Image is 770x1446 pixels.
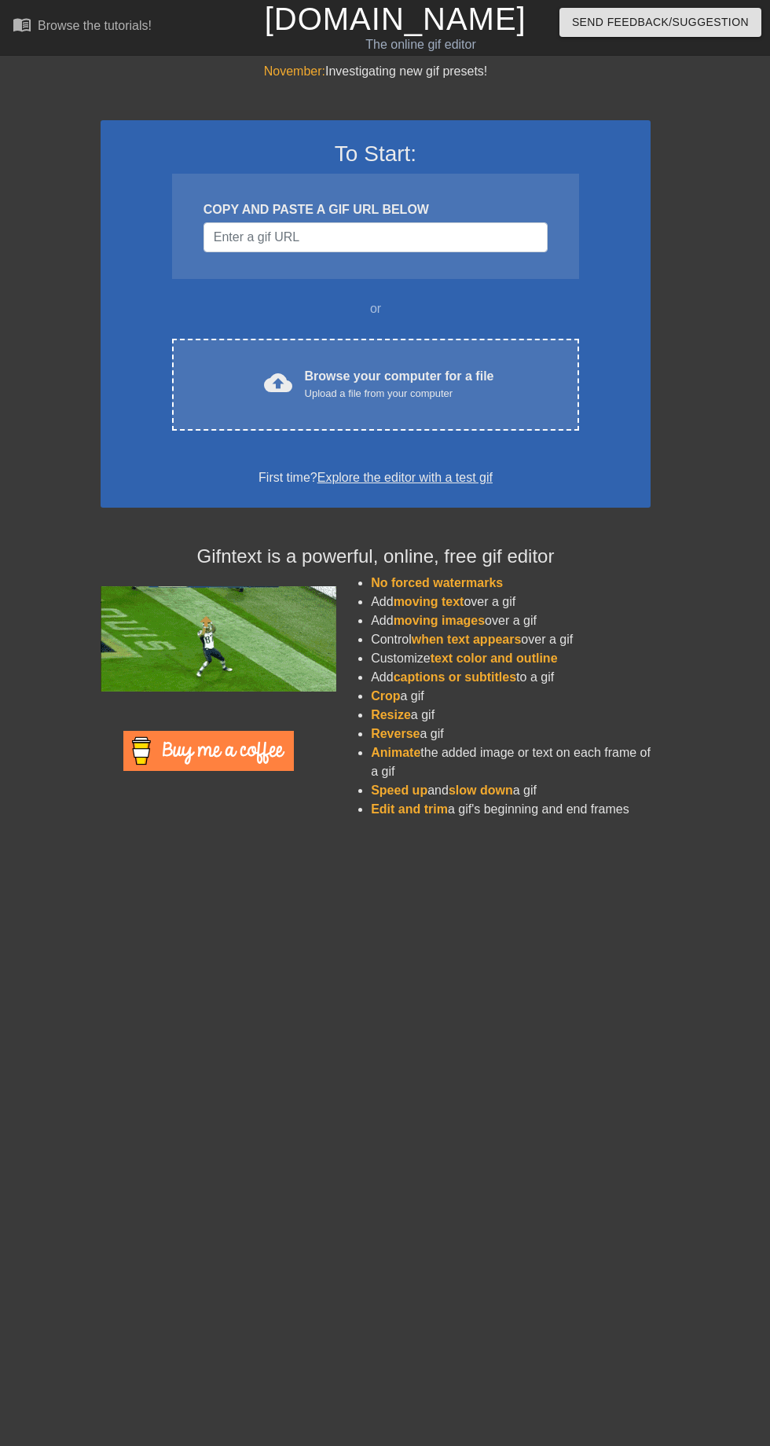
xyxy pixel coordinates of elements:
a: [DOMAIN_NAME] [265,2,526,36]
h3: To Start: [121,141,630,167]
li: a gif [371,687,651,706]
span: Reverse [371,727,420,740]
a: Explore the editor with a test gif [317,471,493,484]
span: Edit and trim [371,802,448,816]
div: or [141,299,610,318]
span: Speed up [371,784,427,797]
li: Customize [371,649,651,668]
li: a gif [371,725,651,743]
div: First time? [121,468,630,487]
span: November: [264,64,325,78]
span: captions or subtitles [394,670,516,684]
span: moving text [394,595,464,608]
li: a gif [371,706,651,725]
span: menu_book [13,15,31,34]
li: Control over a gif [371,630,651,649]
img: football_small.gif [101,586,336,692]
li: and a gif [371,781,651,800]
span: text color and outline [431,651,558,665]
span: cloud_upload [264,369,292,397]
input: Username [203,222,548,252]
div: Browse the tutorials! [38,19,152,32]
li: the added image or text on each frame of a gif [371,743,651,781]
span: No forced watermarks [371,576,503,589]
li: a gif's beginning and end frames [371,800,651,819]
h4: Gifntext is a powerful, online, free gif editor [101,545,651,568]
span: when text appears [412,633,522,646]
span: Crop [371,689,400,703]
a: Browse the tutorials! [13,15,152,39]
li: Add over a gif [371,611,651,630]
li: Add to a gif [371,668,651,687]
button: Send Feedback/Suggestion [559,8,761,37]
img: Buy Me A Coffee [123,731,294,771]
div: Investigating new gif presets! [101,62,651,81]
li: Add over a gif [371,593,651,611]
span: Animate [371,746,420,759]
span: moving images [394,614,485,627]
div: Browse your computer for a file [305,367,494,402]
div: The online gif editor [265,35,577,54]
span: Send Feedback/Suggestion [572,13,749,32]
div: COPY AND PASTE A GIF URL BELOW [203,200,548,219]
div: Upload a file from your computer [305,386,494,402]
span: slow down [449,784,513,797]
span: Resize [371,708,411,721]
